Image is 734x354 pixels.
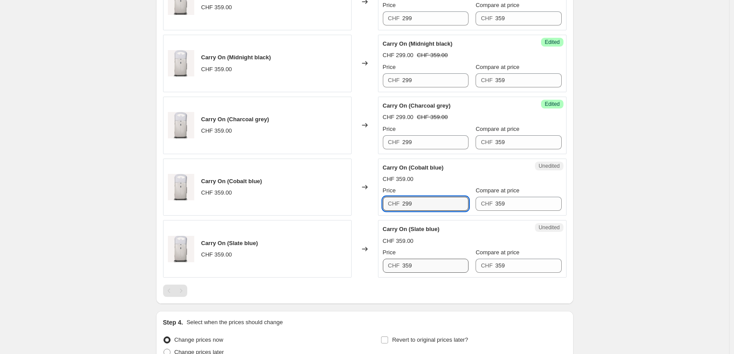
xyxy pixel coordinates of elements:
[163,318,183,327] h2: Step 4.
[538,163,560,170] span: Unedited
[476,249,520,256] span: Compare at price
[481,15,493,22] span: CHF
[168,174,194,200] img: light_grey-1_0a5c911a-31ea-453f-8727-2361571a3af4_80x.jpg
[383,249,396,256] span: Price
[476,2,520,8] span: Compare at price
[201,116,269,123] span: Carry On (Charcoal grey)
[388,200,400,207] span: CHF
[481,77,493,83] span: CHF
[201,127,232,134] span: CHF 359.00
[383,114,414,120] span: CHF 299.00
[538,224,560,231] span: Unedited
[383,52,414,58] span: CHF 299.00
[168,50,194,76] img: light_grey-1_0a5c911a-31ea-453f-8727-2361571a3af4_80x.jpg
[201,178,262,184] span: Carry On (Cobalt blue)
[481,200,493,207] span: CHF
[417,114,448,120] span: CHF 359.00
[545,101,560,108] span: Edited
[481,262,493,269] span: CHF
[392,336,468,343] span: Revert to original prices later?
[168,112,194,138] img: light_grey-1_0a5c911a-31ea-453f-8727-2361571a3af4_80x.jpg
[174,336,223,343] span: Change prices now
[383,238,414,244] span: CHF 359.00
[201,189,232,196] span: CHF 359.00
[388,77,400,83] span: CHF
[388,15,400,22] span: CHF
[383,176,414,182] span: CHF 359.00
[201,54,271,61] span: Carry On (Midnight black)
[417,52,448,58] span: CHF 359.00
[383,164,444,171] span: Carry On (Cobalt blue)
[168,236,194,262] img: light_grey-1_0a5c911a-31ea-453f-8727-2361571a3af4_80x.jpg
[383,40,453,47] span: Carry On (Midnight black)
[163,285,187,297] nav: Pagination
[201,251,232,258] span: CHF 359.00
[481,139,493,145] span: CHF
[383,126,396,132] span: Price
[186,318,283,327] p: Select when the prices should change
[383,187,396,194] span: Price
[383,102,451,109] span: Carry On (Charcoal grey)
[476,187,520,194] span: Compare at price
[383,226,440,232] span: Carry On (Slate blue)
[201,66,232,72] span: CHF 359.00
[476,64,520,70] span: Compare at price
[201,4,232,11] span: CHF 359.00
[388,262,400,269] span: CHF
[201,240,258,246] span: Carry On (Slate blue)
[476,126,520,132] span: Compare at price
[383,2,396,8] span: Price
[545,39,560,46] span: Edited
[383,64,396,70] span: Price
[388,139,400,145] span: CHF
